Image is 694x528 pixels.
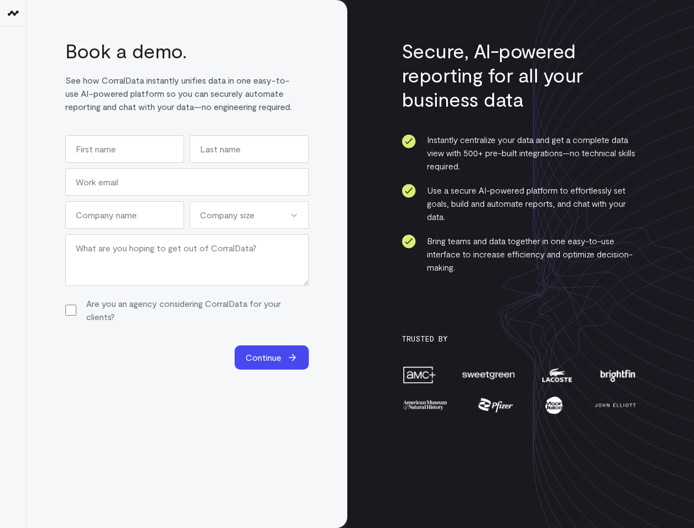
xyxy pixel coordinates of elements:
[190,201,308,229] div: Company size
[235,345,309,370] button: Continue
[402,133,638,173] li: Instantly centralize your data and get a complete data view with 500+ pre-built integrations—no t...
[402,38,640,111] h3: Secure, AI-powered reporting for all your business data
[402,334,638,343] h3: Trusted By
[65,135,184,163] input: First name
[86,297,309,323] label: Are you an agency considering CorralData for your clients?
[246,351,281,364] span: Continue
[402,184,638,223] li: Use a secure AI-powered platform to effortlessly set goals, build and automate reports, and chat ...
[65,201,184,229] input: Company name
[402,234,638,274] li: Bring teams and data together in one easy-to-use interface to increase efficiency and optimize de...
[65,38,296,63] h1: Book a demo.
[65,74,296,113] p: See how CorralData instantly unifies data in one easy-to-use AI-powered platform so you can secur...
[190,135,308,163] input: Last name
[65,168,309,196] input: Work email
